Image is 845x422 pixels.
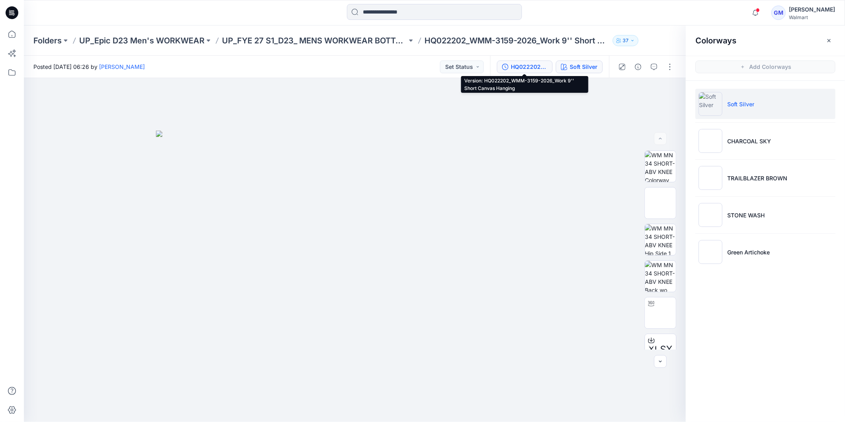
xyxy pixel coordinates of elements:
img: CHARCOAL SKY [699,129,722,153]
img: eyJhbGciOiJIUzI1NiIsImtpZCI6IjAiLCJzbHQiOiJzZXMiLCJ0eXAiOiJKV1QifQ.eyJkYXRhIjp7InR5cGUiOiJzdG9yYW... [156,131,554,422]
div: GM [771,6,786,20]
img: WM MN 34 SHORT-ABV KNEE Colorway wo Avatar [645,151,676,182]
div: Soft Silver [570,63,598,71]
a: [PERSON_NAME] [99,63,145,70]
p: 37 [623,36,629,45]
img: STONE WASH [699,203,722,227]
div: HQ022202_WMM-3159-2026_Work 9'' Short Canvas Hanging [511,63,547,71]
div: Walmart [789,14,835,20]
p: CHARCOAL SKY [727,137,771,145]
span: XLSX [648,342,673,357]
p: Soft Silver [727,100,754,108]
a: Folders [33,35,62,46]
p: STONE WASH [727,211,765,219]
button: HQ022202_WMM-3159-2026_Work 9'' Short Canvas Hanging [497,61,553,73]
button: Soft Silver [556,61,603,73]
button: Details [632,61,644,73]
a: UP_Epic D23 Men's WORKWEAR [79,35,204,46]
div: [PERSON_NAME] [789,5,835,14]
img: Soft Silver [699,92,722,116]
img: WM MN 34 SHORT-ABV KNEE Hip Side 1 wo Avatar [645,224,676,255]
span: Posted [DATE] 06:26 by [33,63,145,71]
img: Green Artichoke [699,240,722,264]
img: TRAILBLAZER BROWN [699,166,722,190]
p: Green Artichoke [727,248,770,256]
a: UP_FYE 27 S1_D23_ MENS WORKWEAR BOTTOMS EPIC [222,35,407,46]
p: HQ022202_WMM-3159-2026_Work 9'' Short Canvas Hanging [424,35,609,46]
img: WM MN 34 SHORT-ABV KNEE Back wo Avatar [645,261,676,292]
p: TRAILBLAZER BROWN [727,174,787,182]
button: 37 [613,35,639,46]
h2: Colorways [695,36,736,45]
img: WM MN 34 SHORT-ABV KNEE Front wo Avatar [645,188,676,219]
